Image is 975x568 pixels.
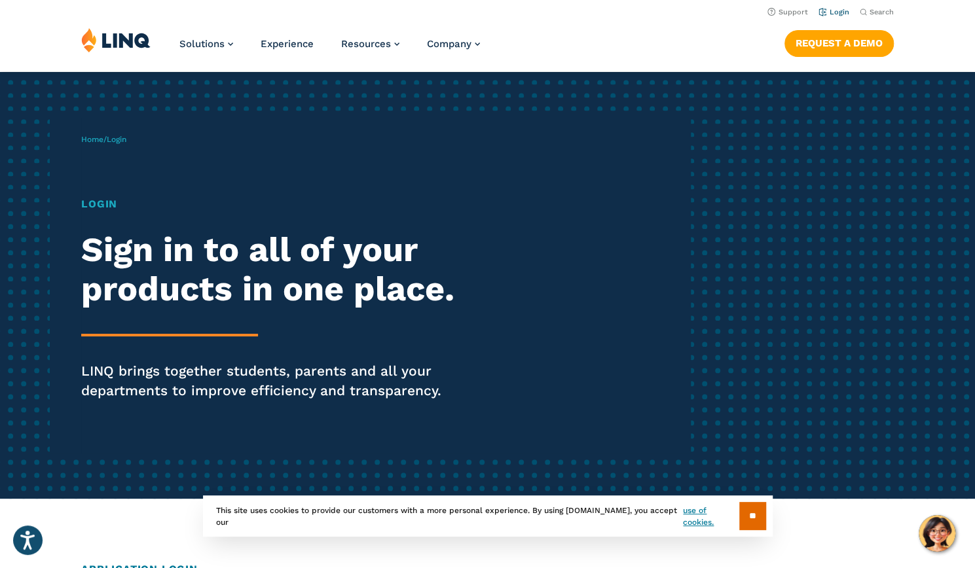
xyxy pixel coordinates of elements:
div: This site uses cookies to provide our customers with a more personal experience. By using [DOMAIN... [203,495,773,537]
h2: Sign in to all of your products in one place. [81,230,457,309]
p: LINQ brings together students, parents and all your departments to improve efficiency and transpa... [81,361,457,400]
button: Hello, have a question? Let’s chat. [919,515,955,552]
a: Company [427,38,480,50]
a: Request a Demo [784,30,894,56]
span: Resources [341,38,391,50]
a: Home [81,135,103,144]
span: Solutions [179,38,225,50]
span: Company [427,38,471,50]
span: Login [107,135,126,144]
nav: Primary Navigation [179,27,480,71]
span: Search [870,8,894,16]
a: Solutions [179,38,233,50]
a: Resources [341,38,399,50]
button: Open Search Bar [860,7,894,17]
nav: Button Navigation [784,27,894,56]
a: Experience [261,38,314,50]
a: Support [767,8,808,16]
span: / [81,135,126,144]
img: LINQ | K‑12 Software [81,27,151,52]
a: use of cookies. [683,505,739,528]
a: Login [819,8,849,16]
h1: Login [81,196,457,212]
